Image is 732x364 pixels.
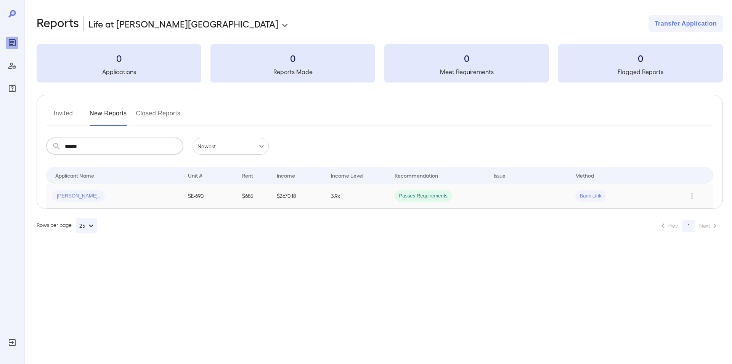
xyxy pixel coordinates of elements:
div: Rows per page [37,218,97,233]
button: New Reports [90,107,127,126]
h5: Applications [37,67,201,76]
nav: pagination navigation [655,220,723,232]
button: Transfer Application [649,15,723,32]
div: Recommendation [395,171,438,180]
div: Reports [6,37,18,49]
span: [PERSON_NAME].. [52,193,105,200]
td: SE-690 [182,184,236,209]
h3: 0 [210,52,375,64]
div: Rent [242,171,254,180]
div: Income Level [331,171,363,180]
div: Log Out [6,336,18,349]
div: Manage Users [6,60,18,72]
div: Income [277,171,295,180]
h2: Reports [37,15,79,32]
h3: 0 [558,52,723,64]
div: Applicant Name [55,171,94,180]
button: Invited [46,107,80,126]
h3: 0 [384,52,549,64]
div: Issue [494,171,506,180]
button: page 1 [682,220,695,232]
span: Bank Link [575,193,606,200]
td: $685 [236,184,271,209]
div: Newest [193,138,269,155]
h3: 0 [37,52,201,64]
td: 3.9x [325,184,388,209]
div: FAQ [6,83,18,95]
td: $2670.18 [271,184,325,209]
button: 25 [76,218,97,233]
h5: Flagged Reports [558,67,723,76]
summary: 0Applications0Reports Made0Meet Requirements0Flagged Reports [37,44,723,83]
div: Unit # [188,171,202,180]
h5: Reports Made [210,67,375,76]
h5: Meet Requirements [384,67,549,76]
button: Row Actions [686,190,698,202]
div: Method [575,171,594,180]
button: Closed Reports [136,107,181,126]
span: Passes Requirements [395,193,452,200]
p: Life at [PERSON_NAME][GEOGRAPHIC_DATA] [88,18,278,30]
